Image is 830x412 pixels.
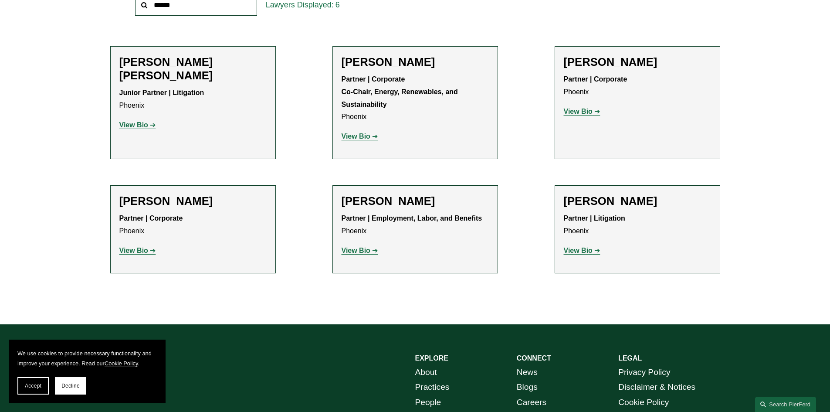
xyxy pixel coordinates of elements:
a: View Bio [342,247,378,254]
a: Blogs [517,380,538,395]
a: Cookie Policy [105,360,138,367]
a: View Bio [119,121,156,129]
strong: LEGAL [618,354,642,362]
span: Accept [25,383,41,389]
h2: [PERSON_NAME] [564,194,711,208]
p: Phoenix [342,212,489,238]
p: Phoenix [119,87,267,112]
a: View Bio [119,247,156,254]
strong: View Bio [564,108,593,115]
strong: Partner | Employment, Labor, and Benefits [342,215,482,222]
a: People [415,395,441,410]
strong: View Bio [119,121,148,129]
a: Practices [415,380,450,395]
strong: EXPLORE [415,354,448,362]
h2: [PERSON_NAME] [564,55,711,69]
strong: View Bio [119,247,148,254]
a: View Bio [564,108,600,115]
a: View Bio [564,247,600,254]
strong: Partner | Corporate [342,75,405,83]
a: Search this site [755,397,816,412]
button: Accept [17,377,49,395]
a: Cookie Policy [618,395,669,410]
a: Disclaimer & Notices [618,380,695,395]
h2: [PERSON_NAME] [342,194,489,208]
strong: Co-Chair, Energy, Renewables, and Sustainability [342,88,460,108]
h2: [PERSON_NAME] [342,55,489,69]
h2: [PERSON_NAME] [PERSON_NAME] [119,55,267,82]
a: News [517,365,538,380]
h2: [PERSON_NAME] [119,194,267,208]
strong: Junior Partner | Litigation [119,89,204,96]
span: Decline [61,383,80,389]
strong: Partner | Corporate [119,215,183,222]
strong: View Bio [342,133,370,140]
p: Phoenix [119,212,267,238]
strong: View Bio [564,247,593,254]
strong: View Bio [342,247,370,254]
a: About [415,365,437,380]
button: Decline [55,377,86,395]
strong: Partner | Corporate [564,75,627,83]
strong: Partner | Litigation [564,215,625,222]
a: Careers [517,395,546,410]
a: View Bio [342,133,378,140]
p: Phoenix [564,212,711,238]
p: Phoenix [564,73,711,99]
span: 6 [335,0,340,9]
p: We use cookies to provide necessary functionality and improve your experience. Read our . [17,348,157,368]
section: Cookie banner [9,340,166,403]
a: Privacy Policy [618,365,670,380]
p: Phoenix [342,73,489,123]
strong: CONNECT [517,354,551,362]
